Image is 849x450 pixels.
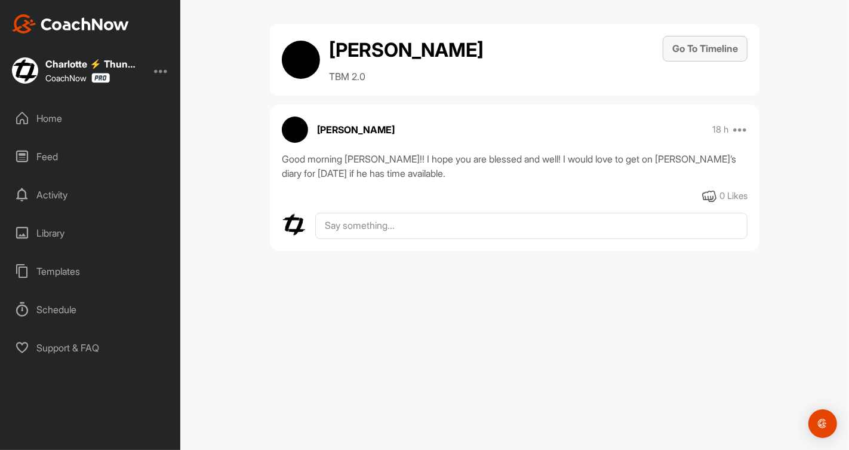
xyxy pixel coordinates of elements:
[329,69,484,84] p: TBM 2.0
[7,295,175,325] div: Schedule
[7,256,175,286] div: Templates
[7,218,175,248] div: Library
[282,213,306,237] img: avatar
[282,152,748,180] div: Good morning [PERSON_NAME]!! I hope you are blessed and well! I would love to get on [PERSON_NAME...
[7,103,175,133] div: Home
[713,124,729,136] p: 18 h
[7,142,175,172] div: Feed
[7,180,175,210] div: Activity
[45,73,110,83] div: CoachNow
[663,36,748,62] button: Go To Timeline
[91,73,110,83] img: CoachNow Pro
[317,123,395,137] p: [PERSON_NAME]
[12,57,38,84] img: square_9983c36973e02b459973d4afed296419.jpg
[663,36,748,84] a: Go To Timeline
[719,189,748,203] div: 0 Likes
[12,14,129,33] img: CoachNow
[329,36,484,65] h2: [PERSON_NAME]
[7,333,175,363] div: Support & FAQ
[282,117,308,143] img: avatar
[282,41,320,79] img: avatar
[808,409,837,438] div: Open Intercom Messenger
[45,59,141,69] div: Charlotte ⚡️ Thunder Training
